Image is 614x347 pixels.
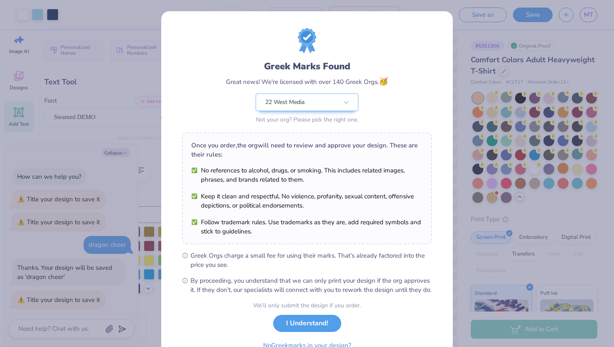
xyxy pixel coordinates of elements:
div: Not your org? Please pick the right one. [256,115,358,124]
button: I Understand! [273,315,341,332]
div: Once you order, the org will need to review and approve your design. These are their rules: [191,141,423,159]
span: Greek Orgs charge a small fee for using their marks. That’s already factored into the price you see. [190,251,432,269]
img: License badge [298,28,316,53]
div: Great news! We're licensed with over 140 Greek Orgs. [226,76,388,87]
li: Keep it clean and respectful. No violence, profanity, sexual content, offensive depictions, or po... [191,192,423,210]
div: Greek Marks Found [264,60,350,73]
div: We’ll only submit the design if you order. [253,301,361,310]
li: Follow trademark rules. Use trademarks as they are, add required symbols and stick to guidelines. [191,218,423,236]
span: By proceeding, you understand that we can only print your design if the org approves it. If they ... [190,276,432,294]
li: No references to alcohol, drugs, or smoking. This includes related images, phrases, and brands re... [191,166,423,184]
span: 🥳 [379,76,388,86]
